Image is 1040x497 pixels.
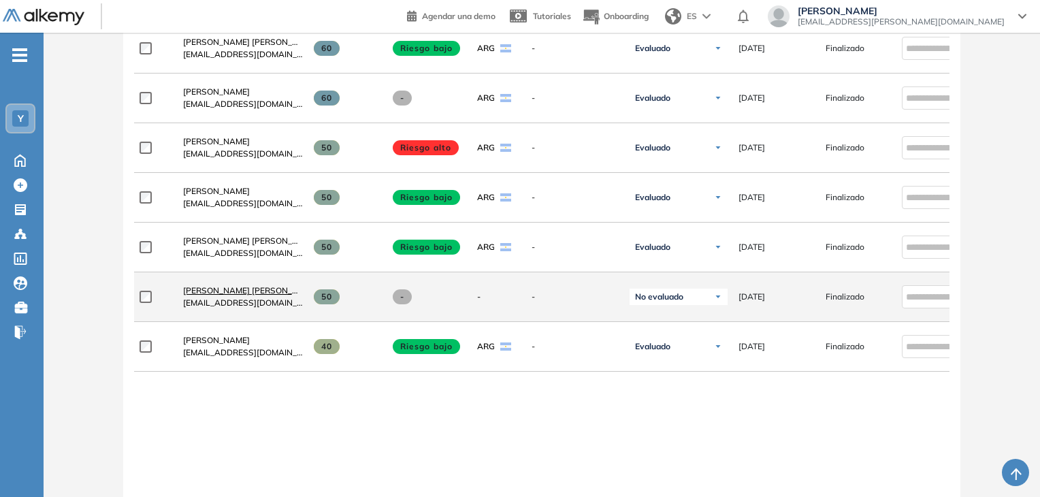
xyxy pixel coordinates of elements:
span: Evaluado [635,341,670,352]
span: 60 [314,91,340,106]
span: [EMAIL_ADDRESS][PERSON_NAME][DOMAIN_NAME] [798,16,1005,27]
img: Ícono de flecha [714,94,722,102]
span: - [532,340,619,353]
span: Evaluado [635,192,670,203]
span: [EMAIL_ADDRESS][DOMAIN_NAME] [183,297,303,309]
span: Riesgo bajo [393,41,461,56]
span: [EMAIL_ADDRESS][DOMAIN_NAME] [183,347,303,359]
span: [EMAIL_ADDRESS][DOMAIN_NAME] [183,148,303,160]
img: Logo [3,9,84,26]
span: ES [687,10,697,22]
span: - [477,291,481,303]
img: ARG [500,243,511,251]
img: ARG [500,94,511,102]
span: [DATE] [738,291,765,303]
span: Finalizado [826,42,864,54]
span: Riesgo bajo [393,190,461,205]
span: [DATE] [738,92,765,104]
img: ARG [500,144,511,152]
span: Riesgo bajo [393,339,461,354]
span: Evaluado [635,142,670,153]
span: 50 [314,240,340,255]
span: 60 [314,41,340,56]
span: Finalizado [826,291,864,303]
span: [DATE] [738,340,765,353]
span: No evaluado [635,291,683,302]
span: [DATE] [738,42,765,54]
span: Riesgo alto [393,140,459,155]
span: - [532,241,619,253]
span: - [532,92,619,104]
span: Agendar una demo [422,11,495,21]
span: Finalizado [826,142,864,154]
a: [PERSON_NAME] [183,135,303,148]
img: ARG [500,44,511,52]
span: Evaluado [635,43,670,54]
span: [PERSON_NAME] [183,186,250,196]
img: ARG [500,193,511,202]
a: [PERSON_NAME] [PERSON_NAME] [183,285,303,297]
span: [DATE] [738,241,765,253]
span: ARG [477,42,495,54]
span: Evaluado [635,93,670,103]
span: Tutoriales [533,11,571,21]
span: [DATE] [738,142,765,154]
img: Ícono de flecha [714,193,722,202]
a: [PERSON_NAME] [183,86,303,98]
div: Widget de chat [972,432,1040,497]
span: Riesgo bajo [393,240,461,255]
span: 50 [314,190,340,205]
span: - [393,91,412,106]
span: ARG [477,92,495,104]
img: Ícono de flecha [714,144,722,152]
span: [EMAIL_ADDRESS][DOMAIN_NAME] [183,197,303,210]
a: Agendar una demo [407,7,495,23]
span: - [532,291,619,303]
span: Evaluado [635,242,670,253]
span: - [532,142,619,154]
span: [PERSON_NAME] [183,335,250,345]
img: Ícono de flecha [714,293,722,301]
img: arrow [702,14,711,19]
span: Finalizado [826,92,864,104]
iframe: Chat Widget [972,432,1040,497]
button: Onboarding [582,2,649,31]
span: Finalizado [826,241,864,253]
span: 50 [314,140,340,155]
span: [DATE] [738,191,765,204]
span: 40 [314,339,340,354]
img: ARG [500,342,511,351]
span: Finalizado [826,340,864,353]
span: Onboarding [604,11,649,21]
a: [PERSON_NAME] [PERSON_NAME] [183,36,303,48]
span: - [393,289,412,304]
span: [PERSON_NAME] [183,86,250,97]
img: Ícono de flecha [714,342,722,351]
span: Y [18,113,24,124]
span: [PERSON_NAME] [PERSON_NAME] [183,285,319,295]
span: [PERSON_NAME] [PERSON_NAME] [183,37,319,47]
span: - [532,42,619,54]
span: Finalizado [826,191,864,204]
a: [PERSON_NAME] [183,334,303,347]
a: [PERSON_NAME] [PERSON_NAME] [183,235,303,247]
span: ARG [477,241,495,253]
span: - [532,191,619,204]
span: ARG [477,340,495,353]
img: Ícono de flecha [714,243,722,251]
span: [PERSON_NAME] [PERSON_NAME] [183,236,319,246]
span: [EMAIL_ADDRESS][DOMAIN_NAME] [183,247,303,259]
img: Ícono de flecha [714,44,722,52]
span: ARG [477,142,495,154]
span: [PERSON_NAME] [798,5,1005,16]
span: 50 [314,289,340,304]
i: - [12,54,27,57]
img: world [665,8,681,25]
span: [EMAIL_ADDRESS][DOMAIN_NAME] [183,98,303,110]
span: ARG [477,191,495,204]
span: [EMAIL_ADDRESS][DOMAIN_NAME] [183,48,303,61]
a: [PERSON_NAME] [183,185,303,197]
span: [PERSON_NAME] [183,136,250,146]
